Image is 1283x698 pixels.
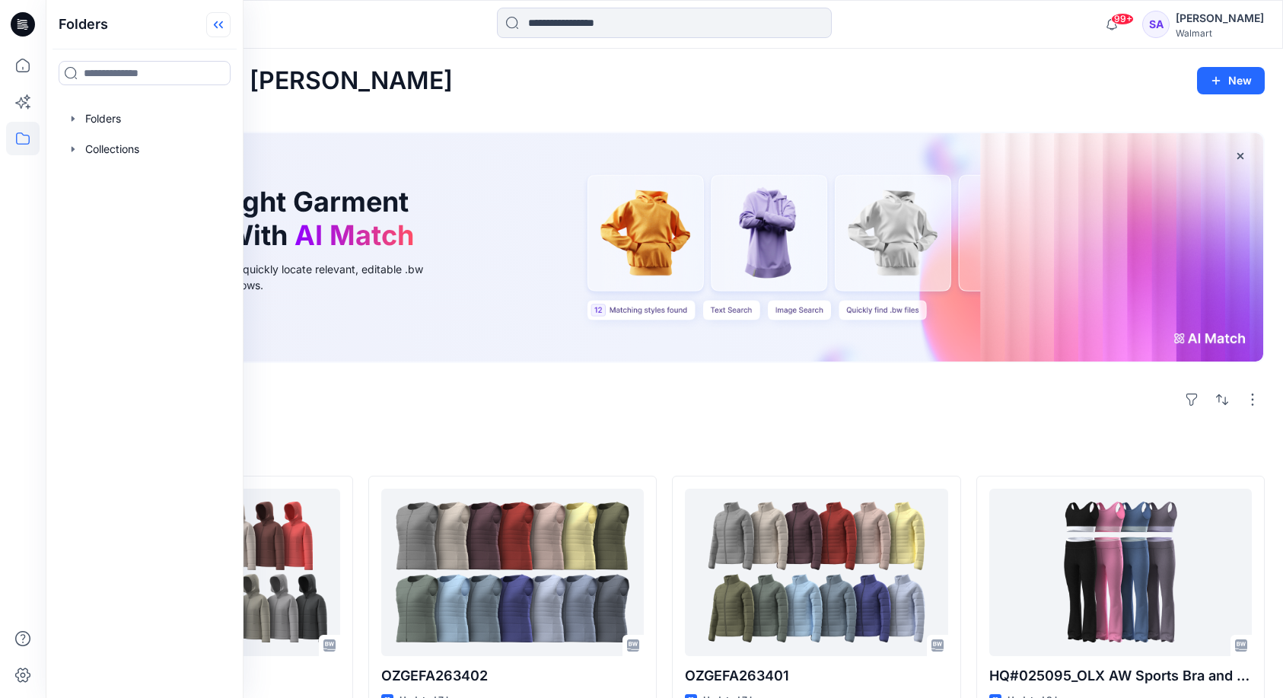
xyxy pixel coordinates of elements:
a: OZGEFA263401 [685,489,948,656]
p: OZGEFA263402 [381,665,645,687]
p: HQ#025095_OLX AW Sports Bra and Legging Set [989,665,1253,687]
a: OZGEFA263402 [381,489,645,656]
div: [PERSON_NAME] [1176,9,1264,27]
a: HQ#025095_OLX AW Sports Bra and Legging Set [989,489,1253,656]
span: AI Match [294,218,414,252]
span: 99+ [1111,13,1134,25]
button: New [1197,67,1265,94]
p: OZGEFA263401 [685,665,948,687]
div: Use text or image search to quickly locate relevant, editable .bw files for faster design workflows. [102,261,444,293]
div: Walmart [1176,27,1264,39]
div: SA [1142,11,1170,38]
h1: Find the Right Garment Instantly With [102,186,422,251]
h2: Welcome back, [PERSON_NAME] [64,67,453,95]
h4: Styles [64,442,1265,461]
